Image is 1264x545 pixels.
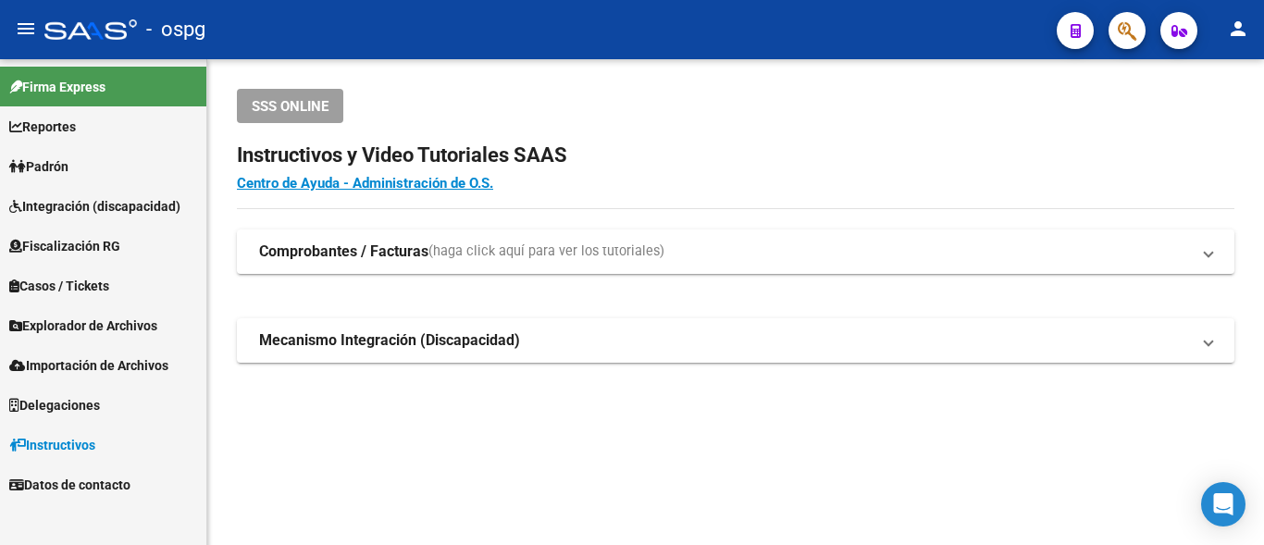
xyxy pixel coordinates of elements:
mat-expansion-panel-header: Mecanismo Integración (Discapacidad) [237,318,1234,363]
span: - ospg [146,9,205,50]
mat-icon: person [1227,18,1249,40]
strong: Comprobantes / Facturas [259,242,428,262]
span: Firma Express [9,77,105,97]
span: Importación de Archivos [9,355,168,376]
mat-icon: menu [15,18,37,40]
span: SSS ONLINE [252,98,328,115]
span: Integración (discapacidad) [9,196,180,217]
div: Open Intercom Messenger [1201,482,1245,526]
a: Centro de Ayuda - Administración de O.S. [237,175,493,192]
strong: Mecanismo Integración (Discapacidad) [259,330,520,351]
span: Instructivos [9,435,95,455]
span: Delegaciones [9,395,100,415]
h2: Instructivos y Video Tutoriales SAAS [237,138,1234,173]
span: Fiscalización RG [9,236,120,256]
span: Explorador de Archivos [9,316,157,336]
mat-expansion-panel-header: Comprobantes / Facturas(haga click aquí para ver los tutoriales) [237,229,1234,274]
span: Padrón [9,156,68,177]
button: SSS ONLINE [237,89,343,123]
span: Casos / Tickets [9,276,109,296]
span: Reportes [9,117,76,137]
span: Datos de contacto [9,475,130,495]
span: (haga click aquí para ver los tutoriales) [428,242,664,262]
